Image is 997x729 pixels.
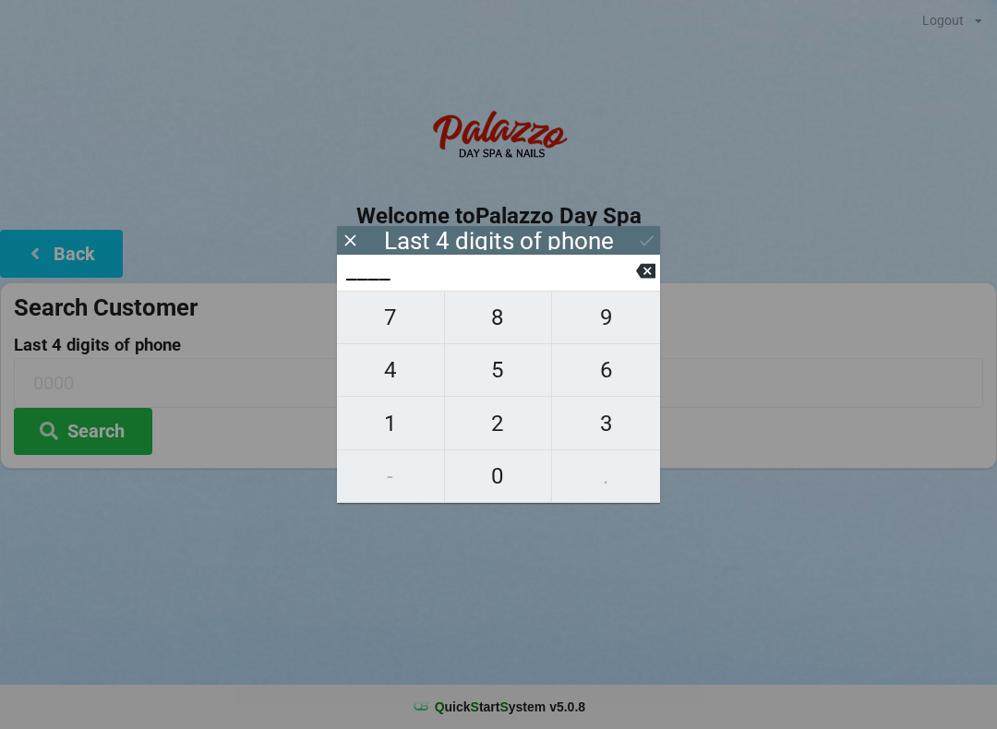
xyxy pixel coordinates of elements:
span: 9 [552,298,660,337]
button: 7 [337,291,445,344]
div: Last 4 digits of phone [384,232,614,250]
button: 4 [337,344,445,397]
span: 4 [337,351,444,389]
button: 1 [337,397,445,449]
span: 2 [445,404,552,443]
button: 8 [445,291,553,344]
button: 0 [445,450,553,503]
button: 3 [552,397,660,449]
button: 5 [445,344,553,397]
span: 7 [337,298,444,337]
button: 6 [552,344,660,397]
span: 3 [552,404,660,443]
button: 2 [445,397,553,449]
span: 6 [552,351,660,389]
span: 0 [445,457,552,496]
span: 1 [337,404,444,443]
span: 5 [445,351,552,389]
span: 8 [445,298,552,337]
button: 9 [552,291,660,344]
